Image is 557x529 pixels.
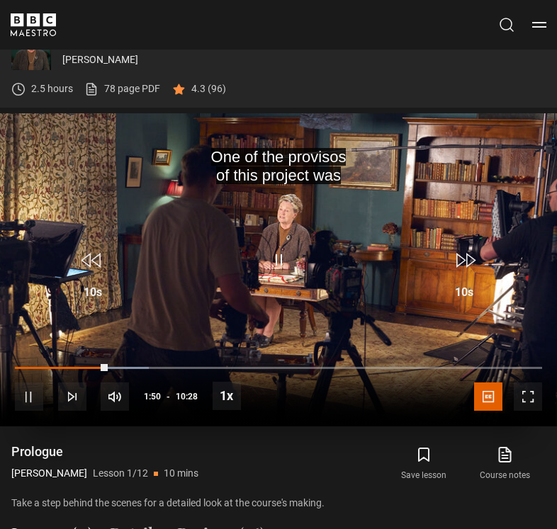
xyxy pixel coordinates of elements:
p: [PERSON_NAME] [11,466,87,481]
button: Mute [101,382,129,411]
button: Pause [15,382,43,411]
p: 2.5 hours [31,81,73,96]
span: 10:28 [176,384,198,409]
p: 10 mins [164,466,198,481]
svg: BBC Maestro [11,13,56,36]
a: Course notes [465,443,546,484]
button: Toggle navigation [532,18,546,32]
span: 1:50 [144,384,161,409]
button: Save lesson [383,443,464,484]
button: Next Lesson [58,382,86,411]
button: Fullscreen [514,382,542,411]
p: Take a step behind the scenes for a detailed look at the course's making. [11,496,349,511]
button: Captions [474,382,502,411]
p: 4.3 (96) [191,81,226,96]
p: Lesson 1/12 [93,466,148,481]
a: 78 page PDF [84,81,160,96]
p: [PERSON_NAME] [62,52,546,67]
div: Progress Bar [15,367,542,370]
h1: Prologue [11,443,198,460]
span: - [167,392,170,402]
button: Playback Rate [213,382,241,410]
